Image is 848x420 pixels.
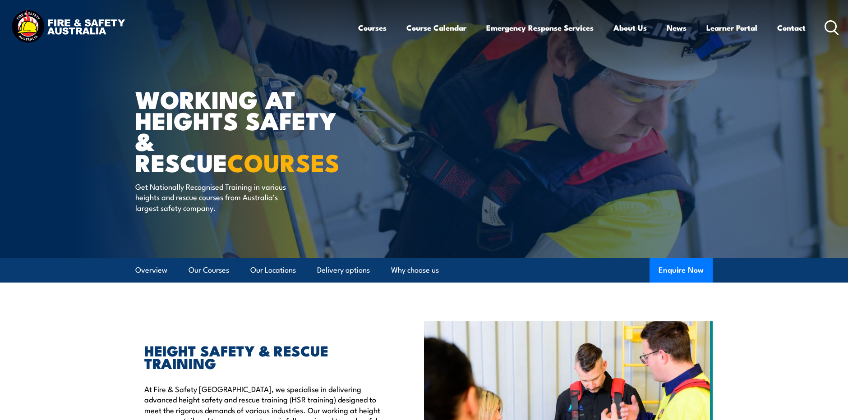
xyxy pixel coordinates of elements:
[486,16,594,40] a: Emergency Response Services
[777,16,806,40] a: Contact
[135,88,358,173] h1: WORKING AT HEIGHTS SAFETY & RESCUE
[144,344,383,369] h2: HEIGHT SAFETY & RESCUE TRAINING
[667,16,687,40] a: News
[706,16,757,40] a: Learner Portal
[317,258,370,282] a: Delivery options
[227,143,340,180] strong: COURSES
[650,258,713,283] button: Enquire Now
[135,258,167,282] a: Overview
[250,258,296,282] a: Our Locations
[189,258,229,282] a: Our Courses
[406,16,466,40] a: Course Calendar
[613,16,647,40] a: About Us
[135,181,300,213] p: Get Nationally Recognised Training in various heights and rescue courses from Australia’s largest...
[358,16,387,40] a: Courses
[391,258,439,282] a: Why choose us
